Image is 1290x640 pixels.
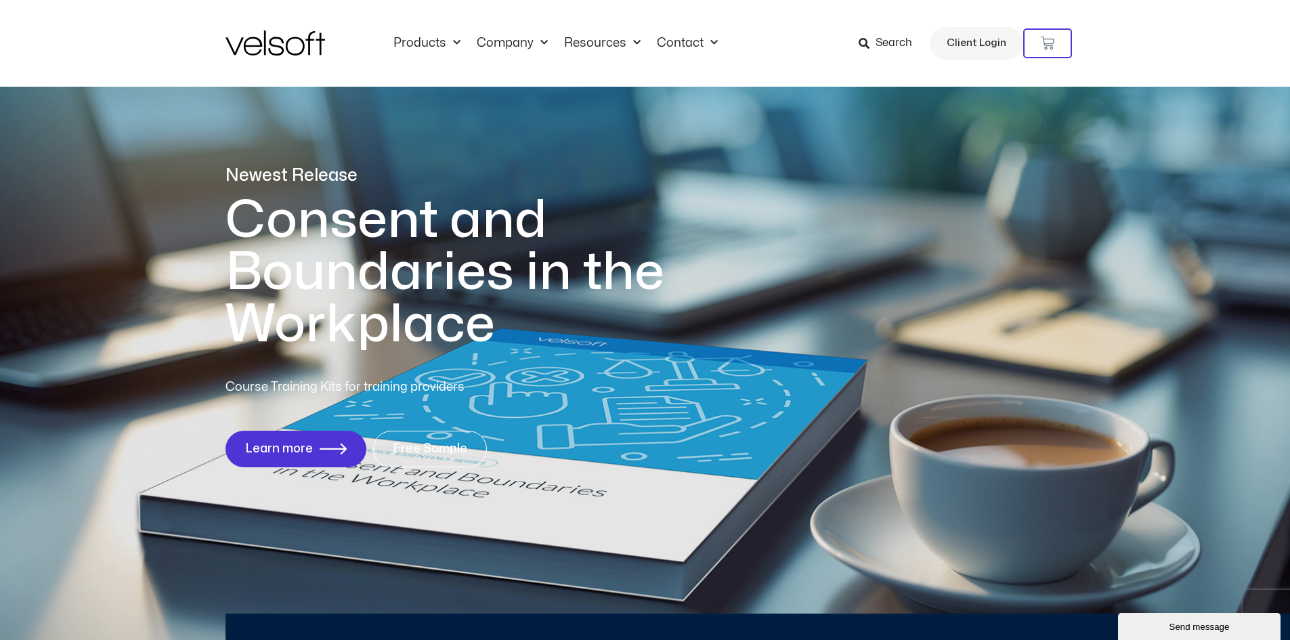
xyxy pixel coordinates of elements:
[225,431,366,467] a: Learn more
[225,378,563,397] p: Course Training Kits for training providers
[469,36,556,51] a: CompanyMenu Toggle
[556,36,649,51] a: ResourcesMenu Toggle
[859,32,922,55] a: Search
[393,442,467,456] span: Free Sample
[649,36,726,51] a: ContactMenu Toggle
[373,431,487,467] a: Free Sample
[876,35,912,52] span: Search
[930,27,1023,60] a: Client Login
[385,36,726,51] nav: Menu
[225,194,720,351] h1: Consent and Boundaries in the Workplace
[225,164,720,188] p: Newest Release
[1118,610,1283,640] iframe: chat widget
[385,36,469,51] a: ProductsMenu Toggle
[947,35,1006,52] span: Client Login
[245,442,313,456] span: Learn more
[225,30,325,56] img: Velsoft Training Materials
